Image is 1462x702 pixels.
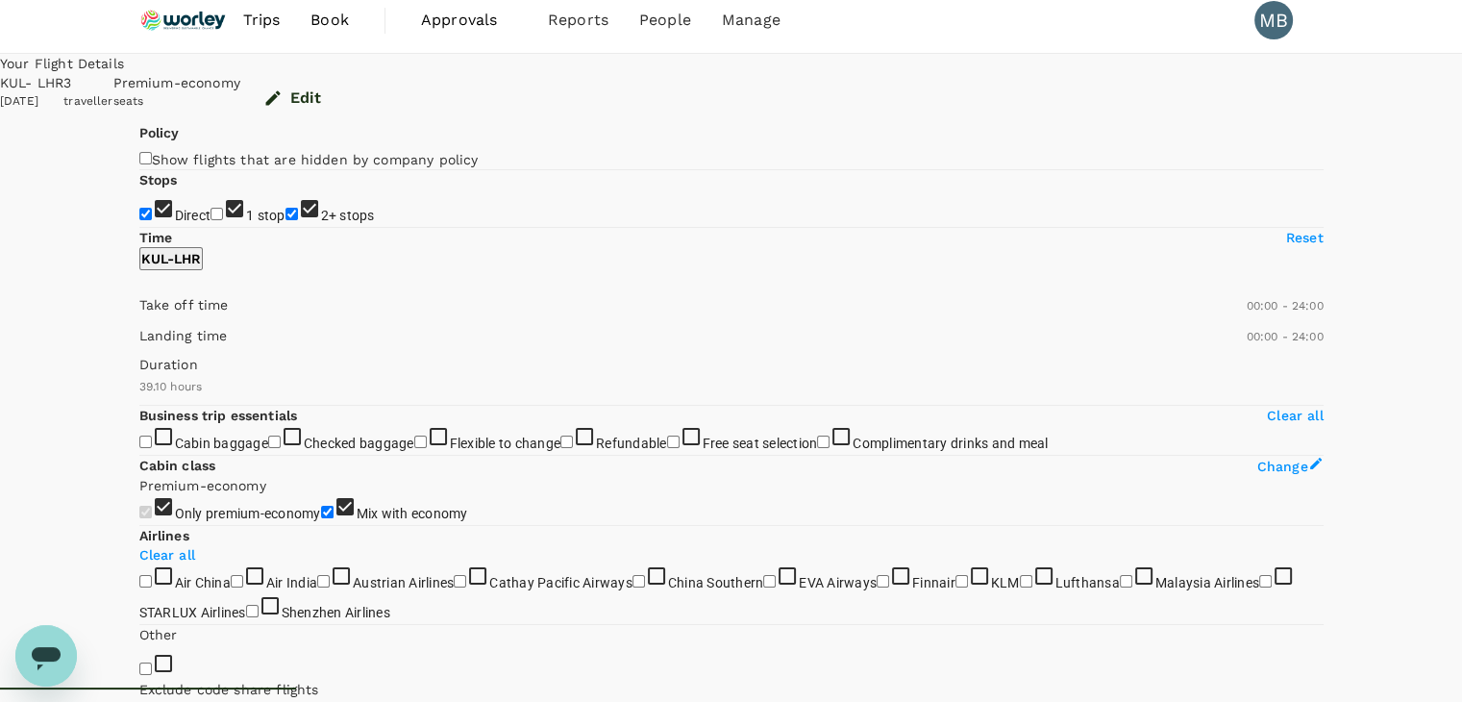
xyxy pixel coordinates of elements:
div: Premium-economy [113,73,240,92]
input: Austrian Airlines [317,575,330,588]
button: Edit [240,73,348,123]
span: Change [1257,459,1308,474]
p: Show flights that are hidden by company policy [152,150,479,169]
input: Air India [231,575,243,588]
span: Approvals [421,9,517,32]
span: 1 stop [246,208,285,223]
p: Clear all [1267,406,1323,425]
input: EVA Airways [763,575,776,588]
span: 00:00 - 24:00 [1247,330,1324,343]
iframe: Button to launch messaging window [15,625,77,687]
span: Reports [548,9,608,32]
input: 1 stop [211,208,223,220]
span: Direct [175,208,211,223]
span: Refundable [596,436,667,451]
span: Only premium-economy [175,506,321,521]
input: Malaysia Airlines [1120,575,1132,588]
p: Other [139,625,178,644]
strong: Business trip essentials [139,408,298,423]
p: Take off time [139,295,229,314]
span: Mix with economy [357,506,468,521]
input: Checked baggage [268,436,281,448]
input: Air China [139,575,152,588]
input: Free seat selection [667,436,680,448]
strong: Cabin class [139,458,216,473]
p: Reset [1286,228,1324,247]
input: Cathay Pacific Airways [454,575,466,588]
span: STARLUX Airlines [139,605,246,620]
input: China Southern [632,575,645,588]
div: seats [113,92,240,112]
input: STARLUX Airlines [1259,575,1272,588]
input: Cabin baggage [139,436,152,448]
p: Premium-economy [139,476,1324,495]
input: Only premium-economy [139,506,152,518]
span: Shenzhen Airlines [282,605,390,620]
input: Lufthansa [1020,575,1032,588]
span: 00:00 - 24:00 [1247,299,1324,313]
div: MB [1254,1,1293,39]
span: 2+ stops [321,208,375,223]
p: Time [139,228,173,247]
span: Complimentary drinks and meal [853,436,1048,451]
span: Finnair [912,575,955,590]
strong: Airlines [139,528,189,543]
span: Flexible to change [450,436,561,451]
span: China Southern [668,575,764,590]
input: Shenzhen Airlines [246,605,259,617]
span: Lufthansa [1055,575,1120,590]
input: Exclude code share flights [139,663,152,675]
p: Policy [139,123,1324,142]
span: Book [310,9,349,32]
span: Air India [266,575,317,590]
span: EVA Airways [799,575,877,590]
span: 39.10 hours [139,380,203,393]
span: Cabin baggage [175,436,268,451]
strong: Stops [139,172,178,188]
span: KLM [991,575,1020,590]
p: Exclude code share flights [139,680,1324,699]
input: 2+ stops [285,208,298,220]
span: Air China [175,575,231,590]
div: traveller [63,92,112,112]
span: Austrian Airlines [353,575,454,590]
input: KLM [955,575,968,588]
input: Refundable [560,436,573,448]
input: Mix with economy [321,506,334,518]
input: Direct [139,208,152,220]
span: Malaysia Airlines [1155,575,1259,590]
input: Finnair [877,575,889,588]
p: Landing time [139,326,228,345]
span: Free seat selection [703,436,818,451]
p: Clear all [139,545,1324,564]
span: Trips [242,9,280,32]
span: People [639,9,691,32]
input: Flexible to change [414,436,427,448]
div: 3 [63,73,112,92]
p: Duration [139,355,1324,374]
span: Manage [722,9,781,32]
span: Checked baggage [304,436,414,451]
span: Cathay Pacific Airways [489,575,632,590]
input: Complimentary drinks and meal [817,436,830,448]
p: KUL - LHR [141,249,201,268]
